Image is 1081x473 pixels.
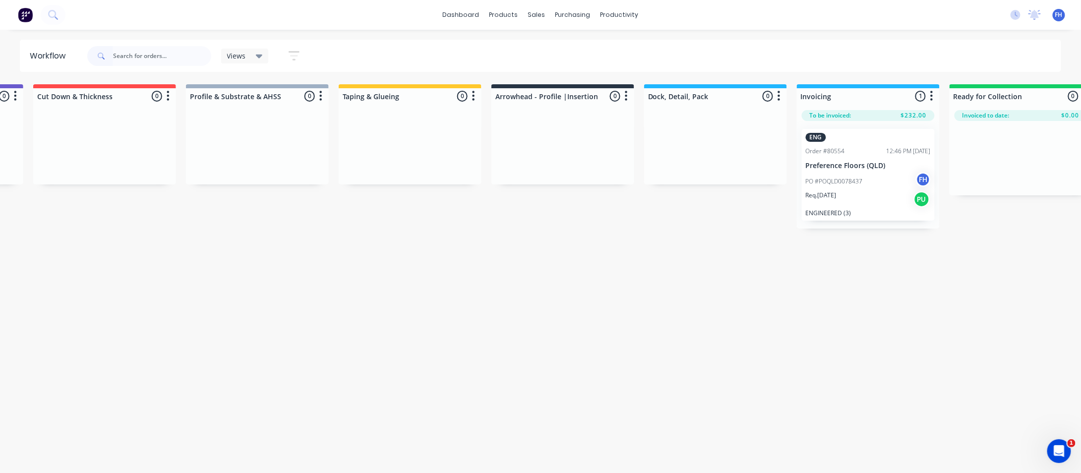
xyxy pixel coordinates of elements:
iframe: Intercom live chat [1047,439,1071,463]
div: FH [916,172,931,187]
img: Factory [18,7,33,22]
span: 1 [1068,439,1076,447]
span: FH [1055,10,1063,19]
div: ENG [806,133,826,142]
div: PU [914,191,930,207]
span: To be invoiced: [810,111,851,120]
p: Preference Floors (QLD) [806,162,931,170]
div: Workflow [30,50,70,62]
div: productivity [596,7,644,22]
a: dashboard [438,7,484,22]
div: Order #80554 [806,147,845,156]
input: Search for orders... [113,46,211,66]
div: purchasing [550,7,596,22]
span: Invoiced to date: [962,111,1010,120]
span: $0.00 [1062,111,1080,120]
div: 12:46 PM [DATE] [887,147,931,156]
span: Views [227,51,246,61]
p: ENGINEERED (3) [806,209,931,217]
span: $232.00 [901,111,927,120]
p: PO #POQLD0078437 [806,177,863,186]
p: Req. [DATE] [806,191,837,200]
div: ENGOrder #8055412:46 PM [DATE]Preference Floors (QLD)PO #POQLD0078437FHReq.[DATE]PUENGINEERED (3) [802,129,935,221]
div: sales [523,7,550,22]
div: products [484,7,523,22]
